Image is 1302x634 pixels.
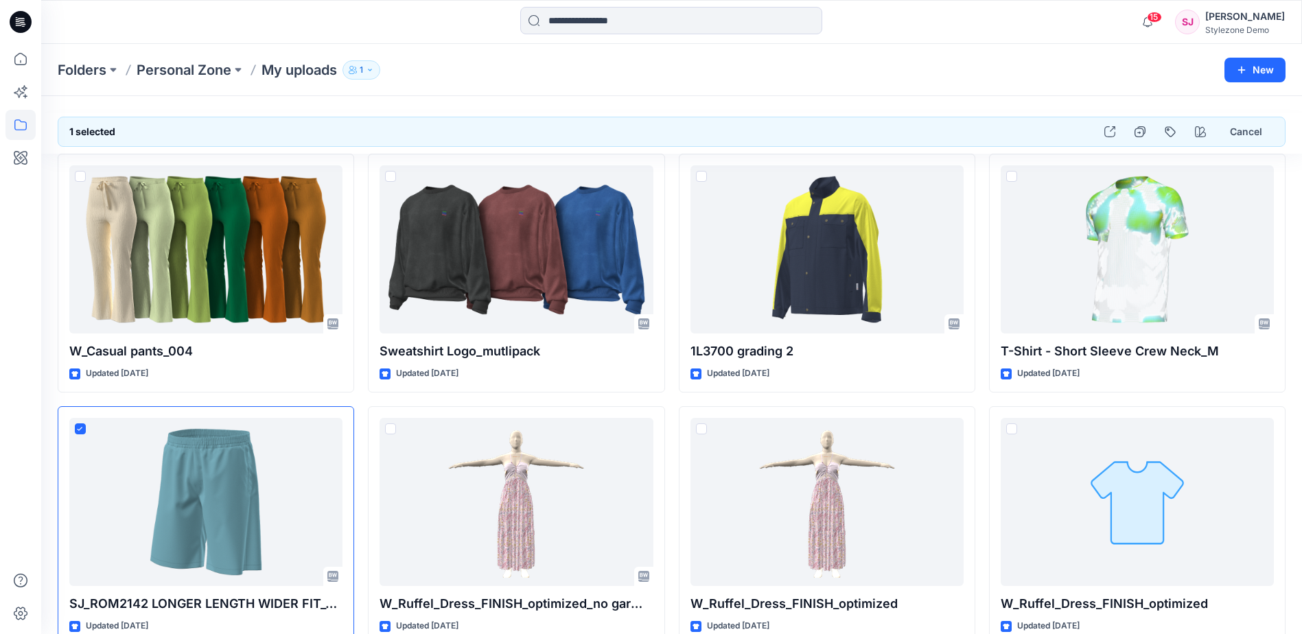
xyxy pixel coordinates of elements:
h6: 1 selected [69,124,115,140]
p: Updated [DATE] [396,366,458,381]
p: Updated [DATE] [1017,366,1080,381]
p: W_Casual pants_004 [69,342,342,361]
p: W_Ruffel_Dress_FINISH_optimized [1001,594,1274,613]
p: W_Ruffel_Dress_FINISH_optimized_no garment inside [380,594,653,613]
p: Updated [DATE] [707,366,769,381]
p: Updated [DATE] [707,619,769,633]
p: W_Ruffel_Dress_FINISH_optimized [690,594,964,613]
p: T-Shirt - Short Sleeve Crew Neck_M [1001,342,1274,361]
p: SJ_ROM2142 LONGER LENGTH WIDER FIT_GRADING [69,594,342,613]
span: 15 [1147,12,1162,23]
button: Cancel [1218,119,1274,144]
p: 1L3700 grading 2 [690,342,964,361]
a: Personal Zone [137,60,231,80]
p: Updated [DATE] [86,619,148,633]
p: My uploads [261,60,337,80]
button: 1 [342,60,380,80]
p: Updated [DATE] [396,619,458,633]
button: New [1224,58,1286,82]
div: Stylezone Demo [1205,25,1285,35]
p: Updated [DATE] [1017,619,1080,633]
div: SJ [1175,10,1200,34]
p: 1 [360,62,363,78]
a: Folders [58,60,106,80]
div: [PERSON_NAME] [1205,8,1285,25]
p: Updated [DATE] [86,366,148,381]
p: Sweatshirt Logo_mutlipack [380,342,653,361]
